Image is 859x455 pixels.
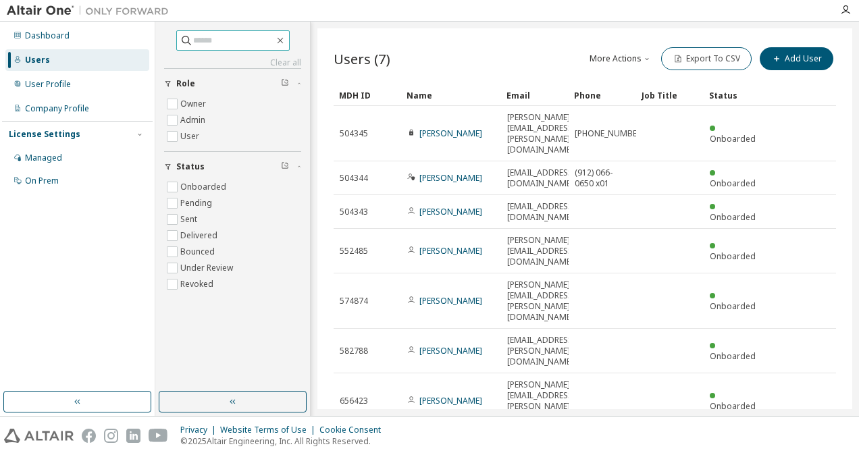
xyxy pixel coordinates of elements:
button: Export To CSV [661,47,752,70]
span: [PHONE_NUMBER] [575,128,644,139]
span: Users (7) [334,49,390,68]
span: [PERSON_NAME][EMAIL_ADDRESS][PERSON_NAME][DOMAIN_NAME] [507,379,575,423]
span: Onboarded [710,178,756,189]
span: Onboarded [710,250,756,262]
div: User Profile [25,79,71,90]
label: Admin [180,112,208,128]
div: Job Title [642,84,698,106]
span: Onboarded [710,350,756,362]
label: Revoked [180,276,216,292]
span: 656423 [340,396,368,406]
p: © 2025 Altair Engineering, Inc. All Rights Reserved. [180,435,389,447]
label: Delivered [180,228,220,244]
span: [EMAIL_ADDRESS][DOMAIN_NAME] [507,201,575,223]
span: Status [176,161,205,172]
span: Clear filter [281,78,289,89]
div: Dashboard [25,30,70,41]
div: Cookie Consent [319,425,389,435]
button: More Actions [588,47,653,70]
a: [PERSON_NAME] [419,295,482,306]
img: linkedin.svg [126,429,140,443]
button: Add User [760,47,833,70]
span: Clear filter [281,161,289,172]
span: 504344 [340,173,368,184]
div: Phone [574,84,631,106]
span: 504345 [340,128,368,139]
span: [PERSON_NAME][EMAIL_ADDRESS][DOMAIN_NAME] [507,235,575,267]
span: Role [176,78,195,89]
button: Role [164,69,301,99]
div: Company Profile [25,103,89,114]
span: [PERSON_NAME][EMAIL_ADDRESS][PERSON_NAME][DOMAIN_NAME] [507,112,575,155]
span: [EMAIL_ADDRESS][DOMAIN_NAME] [507,167,575,189]
a: [PERSON_NAME] [419,395,482,406]
div: Status [709,84,766,106]
span: Onboarded [710,133,756,144]
label: Owner [180,96,209,112]
label: User [180,128,202,144]
img: Altair One [7,4,176,18]
img: instagram.svg [104,429,118,443]
div: Managed [25,153,62,163]
div: On Prem [25,176,59,186]
img: altair_logo.svg [4,429,74,443]
div: Email [506,84,563,106]
img: youtube.svg [149,429,168,443]
div: Website Terms of Use [220,425,319,435]
div: Users [25,55,50,65]
span: (912) 066-0650 x01 [575,167,630,189]
div: Name [407,84,496,106]
a: Clear all [164,57,301,68]
label: Bounced [180,244,217,260]
span: Onboarded [710,300,756,312]
div: Privacy [180,425,220,435]
button: Status [164,152,301,182]
span: 504343 [340,207,368,217]
label: Pending [180,195,215,211]
label: Onboarded [180,179,229,195]
a: [PERSON_NAME] [419,128,482,139]
a: [PERSON_NAME] [419,345,482,356]
label: Sent [180,211,200,228]
span: [EMAIL_ADDRESS][PERSON_NAME][DOMAIN_NAME] [507,335,575,367]
a: [PERSON_NAME] [419,245,482,257]
span: 574874 [340,296,368,306]
a: [PERSON_NAME] [419,172,482,184]
label: Under Review [180,260,236,276]
img: facebook.svg [82,429,96,443]
span: 582788 [340,346,368,356]
span: [PERSON_NAME][EMAIL_ADDRESS][PERSON_NAME][DOMAIN_NAME] [507,279,575,323]
span: Onboarded [710,211,756,223]
div: MDH ID [339,84,396,106]
div: License Settings [9,129,80,140]
span: 552485 [340,246,368,257]
span: Onboarded [710,400,756,412]
a: [PERSON_NAME] [419,206,482,217]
